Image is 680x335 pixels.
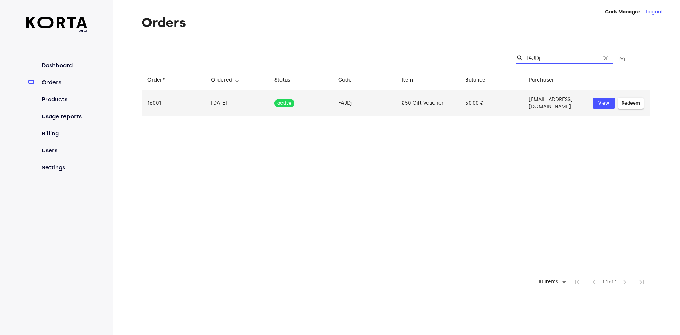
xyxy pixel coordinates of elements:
[568,274,585,291] span: First Page
[26,28,87,33] span: beta
[402,76,413,84] div: Item
[396,90,460,116] td: €50 Gift Voucher
[40,78,87,87] a: Orders
[26,17,87,28] img: Korta
[205,90,269,116] td: [DATE]
[605,9,640,15] strong: Cork Manager
[593,98,615,109] button: View
[40,146,87,155] a: Users
[613,50,630,67] button: Export
[598,50,613,66] button: Clear Search
[142,90,205,116] td: 16001
[635,54,643,62] span: add
[147,76,165,84] div: Order#
[529,76,554,84] div: Purchaser
[142,16,650,30] h1: Orders
[630,50,647,67] button: Create new gift card
[536,279,560,285] div: 10 items
[596,99,612,107] span: View
[533,277,568,287] div: 10 items
[40,129,87,138] a: Billing
[333,90,396,116] td: F4JDj
[602,55,609,62] span: clear
[147,76,174,84] span: Order#
[274,76,290,84] div: Status
[616,274,633,291] span: Next Page
[633,274,650,291] span: Last Page
[585,274,602,291] span: Previous Page
[40,112,87,121] a: Usage reports
[465,76,486,84] div: Balance
[211,76,242,84] span: Ordered
[402,76,422,84] span: Item
[529,76,563,84] span: Purchaser
[618,54,626,62] span: save_alt
[274,76,299,84] span: Status
[526,52,595,64] input: Search
[40,61,87,70] a: Dashboard
[234,77,240,83] span: arrow_downward
[602,279,616,286] span: 1-1 of 1
[274,100,294,107] span: active
[338,76,361,84] span: Code
[26,17,87,33] a: beta
[460,90,523,116] td: 50,00 €
[516,55,523,62] span: Search
[40,95,87,104] a: Products
[40,163,87,172] a: Settings
[618,98,644,109] button: Redeem
[622,99,640,107] span: Redeem
[523,90,587,116] td: [EMAIL_ADDRESS][DOMAIN_NAME]
[338,76,352,84] div: Code
[211,76,232,84] div: Ordered
[646,9,663,16] button: Logout
[465,76,495,84] span: Balance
